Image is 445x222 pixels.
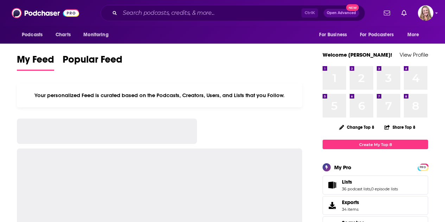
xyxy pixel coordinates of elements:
span: PRO [419,165,427,170]
span: More [407,30,419,40]
div: Search podcasts, credits, & more... [101,5,365,21]
span: Charts [56,30,71,40]
span: Open Advanced [327,11,356,15]
div: My Pro [334,164,351,171]
button: Show profile menu [418,5,433,21]
span: Logged in as KirstinPitchPR [418,5,433,21]
a: Welcome [PERSON_NAME]! [323,51,392,58]
a: Lists [325,180,339,190]
span: Podcasts [22,30,43,40]
button: Open AdvancedNew [324,9,359,17]
button: open menu [355,28,404,42]
span: Ctrl K [301,8,318,18]
img: User Profile [418,5,433,21]
span: Lists [323,176,428,195]
span: My Feed [17,53,54,70]
a: Charts [51,28,75,42]
span: Popular Feed [63,53,122,70]
a: My Feed [17,53,54,71]
span: Exports [342,199,359,205]
span: 34 items [342,207,359,212]
input: Search podcasts, credits, & more... [120,7,301,19]
button: open menu [314,28,356,42]
a: Lists [342,179,398,185]
button: Share Top 8 [384,120,416,134]
span: Exports [325,201,339,210]
a: Popular Feed [63,53,122,71]
a: Create My Top 8 [323,140,428,149]
span: Lists [342,179,352,185]
span: New [346,4,359,11]
button: open menu [78,28,117,42]
button: Change Top 8 [335,123,379,132]
a: Exports [323,196,428,215]
button: open menu [402,28,428,42]
a: 36 podcast lists [342,186,370,191]
a: View Profile [400,51,428,58]
a: 0 episode lists [371,186,398,191]
span: Monitoring [83,30,108,40]
img: Podchaser - Follow, Share and Rate Podcasts [12,6,79,20]
span: For Business [319,30,347,40]
span: For Podcasters [360,30,394,40]
div: Your personalized Feed is curated based on the Podcasts, Creators, Users, and Lists that you Follow. [17,83,302,107]
button: open menu [17,28,52,42]
a: Show notifications dropdown [381,7,393,19]
a: Show notifications dropdown [399,7,409,19]
a: PRO [419,164,427,170]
